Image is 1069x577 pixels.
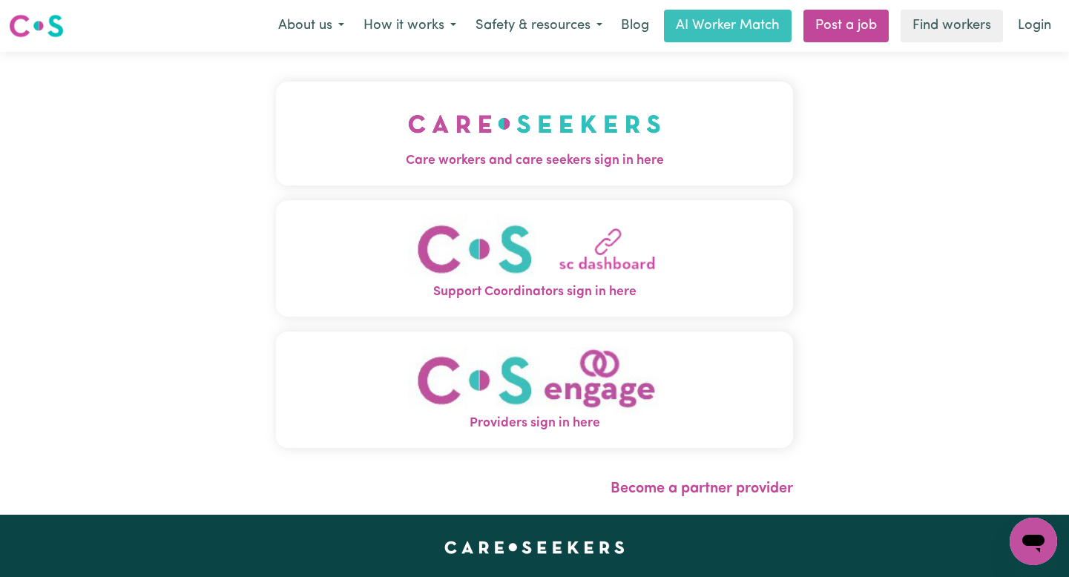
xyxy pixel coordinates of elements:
[276,283,793,302] span: Support Coordinators sign in here
[276,332,793,448] button: Providers sign in here
[611,481,793,496] a: Become a partner provider
[9,9,64,43] a: Careseekers logo
[276,151,793,171] span: Care workers and care seekers sign in here
[276,82,793,185] button: Care workers and care seekers sign in here
[354,10,466,42] button: How it works
[803,10,889,42] a: Post a job
[901,10,1003,42] a: Find workers
[444,541,625,553] a: Careseekers home page
[269,10,354,42] button: About us
[1010,518,1057,565] iframe: Button to launch messaging window
[664,10,792,42] a: AI Worker Match
[9,13,64,39] img: Careseekers logo
[276,200,793,317] button: Support Coordinators sign in here
[1009,10,1060,42] a: Login
[276,414,793,433] span: Providers sign in here
[612,10,658,42] a: Blog
[466,10,612,42] button: Safety & resources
